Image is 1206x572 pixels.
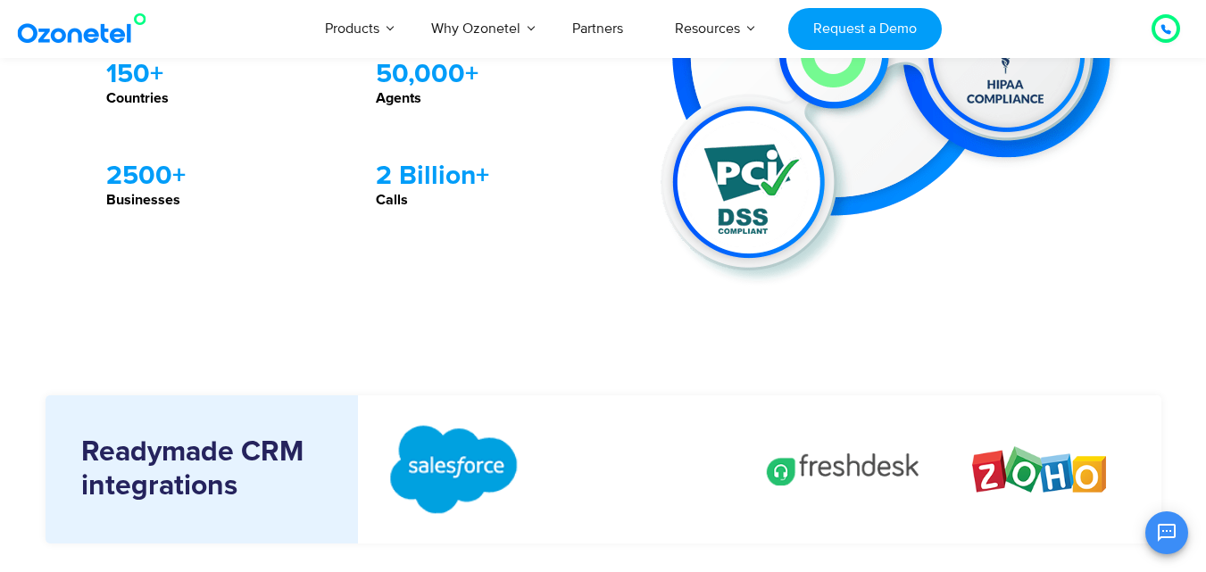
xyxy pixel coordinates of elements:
[1145,511,1188,554] button: Open chat
[376,193,408,207] strong: Calls
[376,61,478,87] strong: 50,000+
[788,8,941,50] a: Request a Demo
[376,162,489,189] strong: 2 Billion+
[81,435,331,504] h5: Readymade CRM integrations
[106,91,169,105] strong: Countries
[376,91,421,105] strong: Agents
[106,61,163,87] strong: 150+
[106,162,186,189] strong: 2500+
[106,193,180,207] strong: Businesses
